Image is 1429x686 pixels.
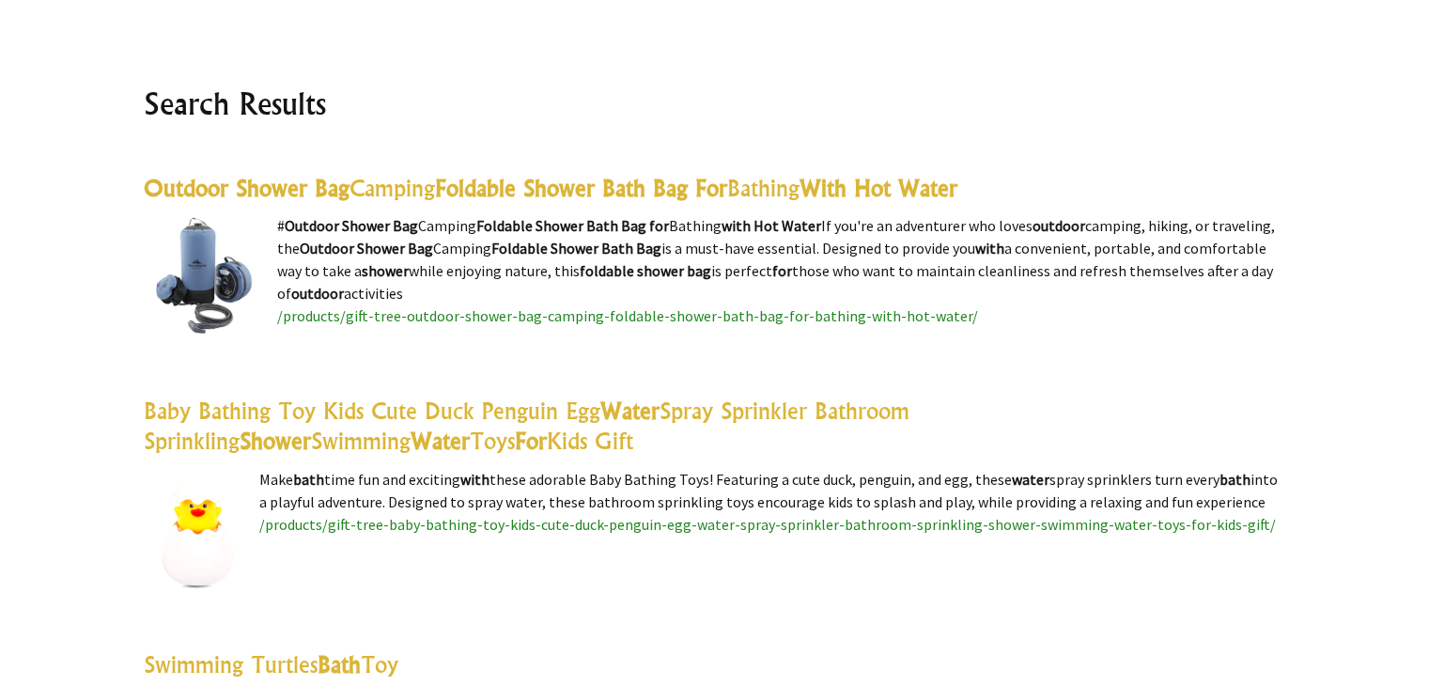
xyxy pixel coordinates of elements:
[285,216,418,235] highlight: Outdoor Shower Bag
[144,397,909,455] a: Baby Bathing Toy Kids Cute Duck Penguin EggWaterSpray Sprinkler Bathroom SprinklingShowerSwimming...
[144,214,268,338] img: Outdoor Shower Bag Camping Foldable Shower Bath Bag For Bathing With Hot Water
[144,468,250,592] img: Baby Bathing Toy Kids Cute Duck Penguin Egg Water Spray Sprinkler Bathroom Sprinkling Shower Swim...
[580,261,711,280] highlight: foldable shower bag
[362,261,409,280] highlight: shower
[435,174,727,202] highlight: Foldable Shower Bath Bag For
[293,470,324,489] highlight: bath
[144,174,957,202] a: Outdoor Shower BagCampingFoldable Shower Bath Bag ForBathingWith Hot Water
[300,239,433,257] highlight: Outdoor Shower Bag
[1033,216,1085,235] highlight: outdoor
[476,216,669,235] highlight: Foldable Shower Bath Bag for
[491,239,661,257] highlight: Foldable Shower Bath Bag
[600,397,660,425] highlight: Water
[1012,470,1049,489] highlight: water
[1219,470,1250,489] highlight: bath
[318,650,361,678] highlight: Bath
[975,239,1004,257] highlight: with
[277,306,978,325] a: /products/gift-tree-outdoor-shower-bag-camping-foldable-shower-bath-bag-for-bathing-with-hot-water/
[259,515,1276,534] a: /products/gift-tree-baby-bathing-toy-kids-cute-duck-penguin-egg-water-spray-sprinkler-bathroom-sp...
[291,284,344,303] highlight: outdoor
[240,427,311,455] highlight: Shower
[411,427,470,455] highlight: Water
[460,470,489,489] highlight: with
[800,174,957,202] highlight: With Hot Water
[144,174,349,202] highlight: Outdoor Shower Bag
[722,216,821,235] highlight: with Hot Water
[144,650,398,678] a: Swimming TurtlesBathToy
[515,427,547,455] highlight: For
[772,261,792,280] highlight: for
[144,81,1286,126] h2: Search Results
